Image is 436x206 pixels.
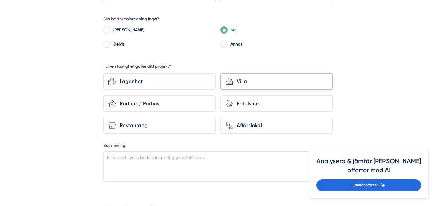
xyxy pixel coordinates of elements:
input: Nej [220,28,227,34]
label: Beskrivning [103,143,333,150]
label: [PERSON_NAME] [110,26,216,35]
a: Jämför offerter [316,179,421,191]
input: Delvis [103,42,110,48]
label: Nej [227,26,333,35]
span: Jämför offerter [352,182,378,188]
label: Delvis [110,40,216,49]
label: Annat [227,40,333,49]
h4: Analysera & jämför [PERSON_NAME] offerter med AI [316,157,421,179]
h5: I vilken fastighet gäller ditt projekt? [103,63,171,71]
input: Ja [103,28,110,34]
input: Annat [220,42,227,48]
h5: Ska badrumsinredning ingå? [103,16,159,24]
